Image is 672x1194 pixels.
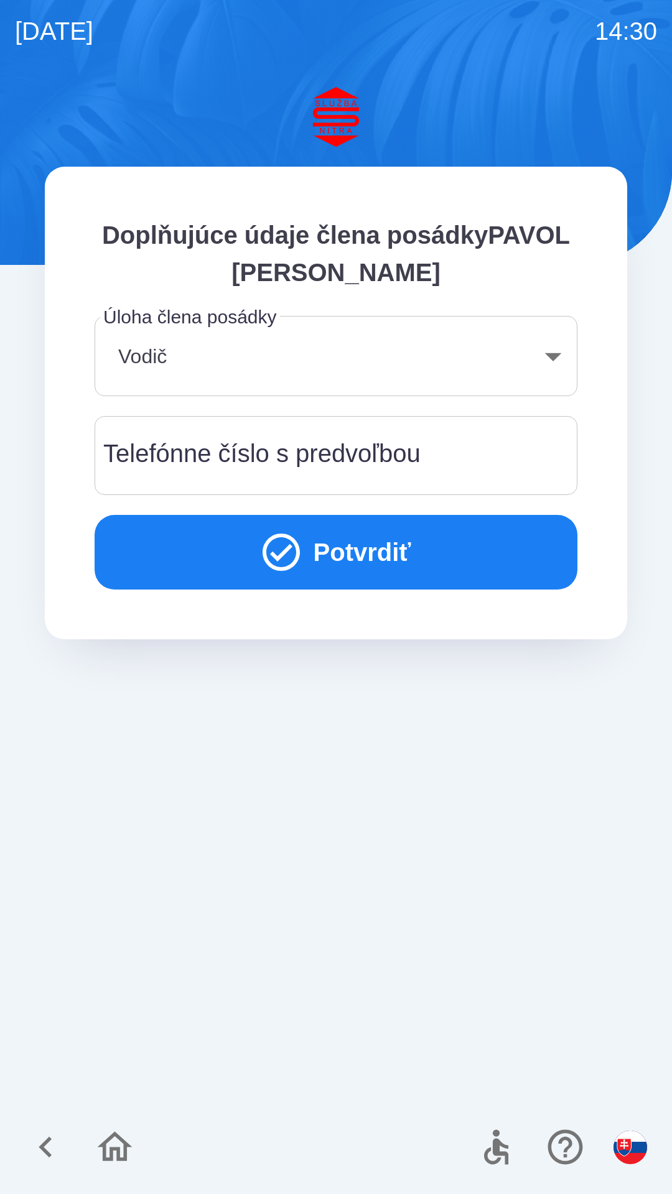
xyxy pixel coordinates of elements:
[614,1131,647,1164] img: sk flag
[95,515,577,590] button: Potvrdiť
[45,87,627,147] img: Logo
[595,12,657,50] p: 14:30
[103,303,277,330] label: Úloha člena posádky
[110,331,562,381] div: Vodič
[95,216,577,291] p: Doplňujúce údaje člena posádkyPAVOL [PERSON_NAME]
[15,12,93,50] p: [DATE]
